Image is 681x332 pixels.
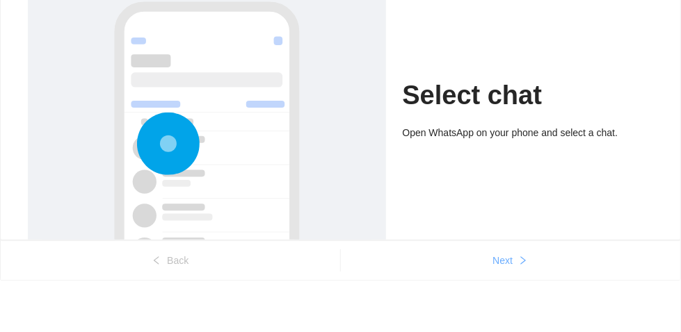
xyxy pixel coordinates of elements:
h1: Select chat [403,79,654,112]
span: right [518,256,528,267]
span: Next [492,253,513,268]
button: Nextright [341,249,681,272]
div: Open WhatsApp on your phone and select a chat. [403,125,654,140]
button: leftBack [1,249,340,272]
